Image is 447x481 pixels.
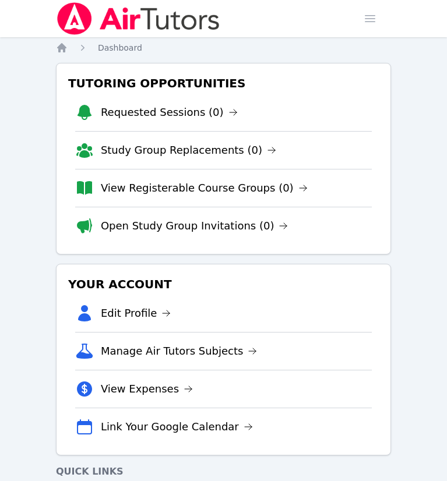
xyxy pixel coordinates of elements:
nav: Breadcrumb [56,42,391,54]
a: Requested Sessions (0) [101,104,238,121]
a: Link Your Google Calendar [101,419,253,435]
a: Open Study Group Invitations (0) [101,218,288,234]
h3: Tutoring Opportunities [66,73,381,94]
a: Study Group Replacements (0) [101,142,276,158]
a: Manage Air Tutors Subjects [101,343,258,359]
a: Dashboard [98,42,142,54]
a: View Registerable Course Groups (0) [101,180,308,196]
h3: Your Account [66,274,381,295]
h4: Quick Links [56,465,391,479]
img: Air Tutors [56,2,221,35]
a: View Expenses [101,381,193,397]
span: Dashboard [98,43,142,52]
a: Edit Profile [101,305,171,321]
